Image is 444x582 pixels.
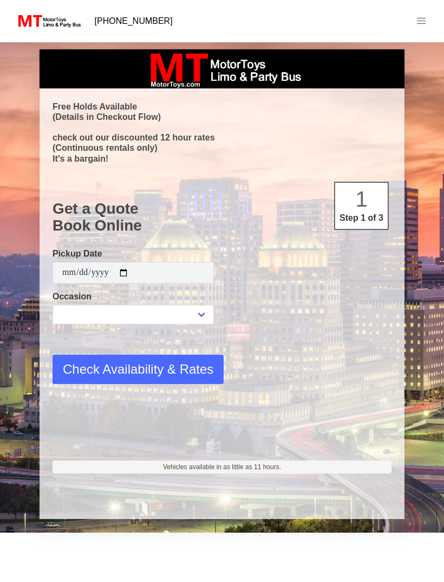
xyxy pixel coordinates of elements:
[53,154,391,164] p: It's a bargain!
[53,101,391,112] p: Free Holds Available
[63,360,213,379] span: Check Availability & Rates
[53,132,391,143] p: check out our discounted 12 hour rates
[163,462,281,472] span: Vehicles available in as little as 11 hours.
[53,200,391,234] h1: Get a Quote Book Online
[407,7,435,35] a: menu
[88,10,179,32] a: [PHONE_NUMBER]
[141,49,303,88] img: box_logo_brand.jpeg
[15,14,82,29] img: MotorToys Logo
[355,187,367,211] span: 1
[339,212,383,225] p: Step 1 of 3
[53,143,391,153] p: (Continuous rentals only)
[53,290,214,303] label: Occasion
[53,112,391,122] p: (Details in Checkout Flow)
[53,355,224,384] button: Check Availability & Rates
[53,247,214,260] label: Pickup Date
